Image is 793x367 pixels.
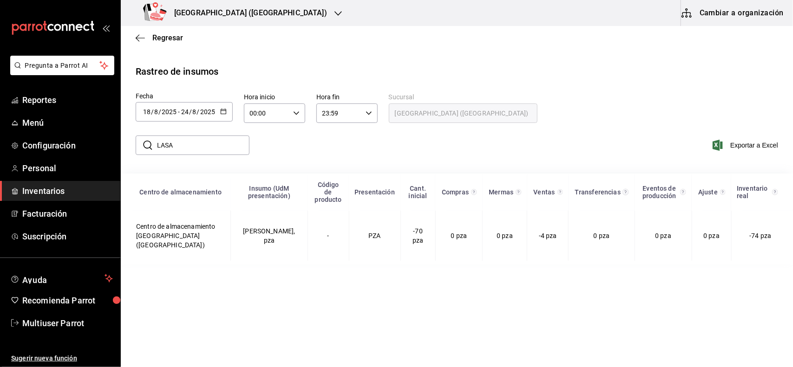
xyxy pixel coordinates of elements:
[389,94,537,101] label: Sucursal
[655,232,671,239] span: 0 pza
[7,67,114,77] a: Pregunta a Parrot AI
[200,108,216,116] input: Year
[181,108,189,116] input: Day
[313,181,343,203] div: Código de producto
[574,188,621,196] div: Transferencias
[720,188,726,196] svg: Cantidad registrada mediante Ajuste manual y conteos en el rango de fechas seleccionado.
[136,64,218,78] div: Rastreo de insumos
[25,61,100,71] span: Pregunta a Parrot AI
[22,139,113,152] span: Configuración
[516,188,522,196] svg: Total de presentación del insumo mermado en el rango de fechas seleccionado.
[406,185,430,200] div: Cant. inicial
[192,108,197,116] input: Month
[151,108,154,116] span: /
[349,211,400,261] td: PZA
[451,232,467,239] span: 0 pza
[308,211,349,261] td: -
[471,188,477,196] svg: Total de presentación del insumo comprado en el rango de fechas seleccionado.
[772,188,778,196] svg: Inventario real = + compras - ventas - mermas - eventos de producción +/- transferencias +/- ajus...
[244,94,305,101] label: Hora inicio
[488,188,514,196] div: Mermas
[441,188,469,196] div: Compras
[22,162,113,174] span: Personal
[178,108,180,116] span: -
[22,294,113,307] span: Recomienda Parrot
[557,188,563,196] svg: Total de presentación del insumo vendido en el rango de fechas seleccionado.
[157,136,249,155] input: Buscar insumo
[22,94,113,106] span: Reportes
[533,188,556,196] div: Ventas
[640,185,679,200] div: Eventos de producción
[497,232,513,239] span: 0 pza
[22,273,101,284] span: Ayuda
[22,116,113,129] span: Menú
[316,94,378,101] label: Hora fin
[143,108,151,116] input: Day
[354,188,395,196] div: Presentación
[136,33,183,42] button: Regresar
[161,108,177,116] input: Year
[102,24,110,32] button: open_drawer_menu
[22,185,113,197] span: Inventarios
[623,188,629,196] svg: Total de presentación del insumo transferido ya sea fuera o dentro de la sucursal en el rango de ...
[22,207,113,220] span: Facturación
[749,232,771,239] span: -74 pza
[167,7,327,19] h3: [GEOGRAPHIC_DATA] ([GEOGRAPHIC_DATA])
[136,92,154,100] span: Fecha
[121,211,231,261] td: Centro de almacenamiento [GEOGRAPHIC_DATA] ([GEOGRAPHIC_DATA])
[136,188,225,196] div: Centro de almacenamiento
[539,232,557,239] span: -4 pza
[236,185,302,200] div: Insumo (UdM presentación)
[231,211,308,261] td: [PERSON_NAME], pza
[413,227,423,244] span: -70 pza
[737,185,770,200] div: Inventario real
[714,140,778,151] button: Exportar a Excel
[11,354,113,363] span: Sugerir nueva función
[152,33,183,42] span: Regresar
[158,108,161,116] span: /
[697,188,719,196] div: Ajuste
[594,232,610,239] span: 0 pza
[189,108,192,116] span: /
[197,108,200,116] span: /
[703,232,720,239] span: 0 pza
[22,230,113,243] span: Suscripción
[22,317,113,329] span: Multiuser Parrot
[680,188,686,196] svg: Total de presentación del insumo utilizado en eventos de producción en el rango de fechas selecci...
[154,108,158,116] input: Month
[10,56,114,75] button: Pregunta a Parrot AI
